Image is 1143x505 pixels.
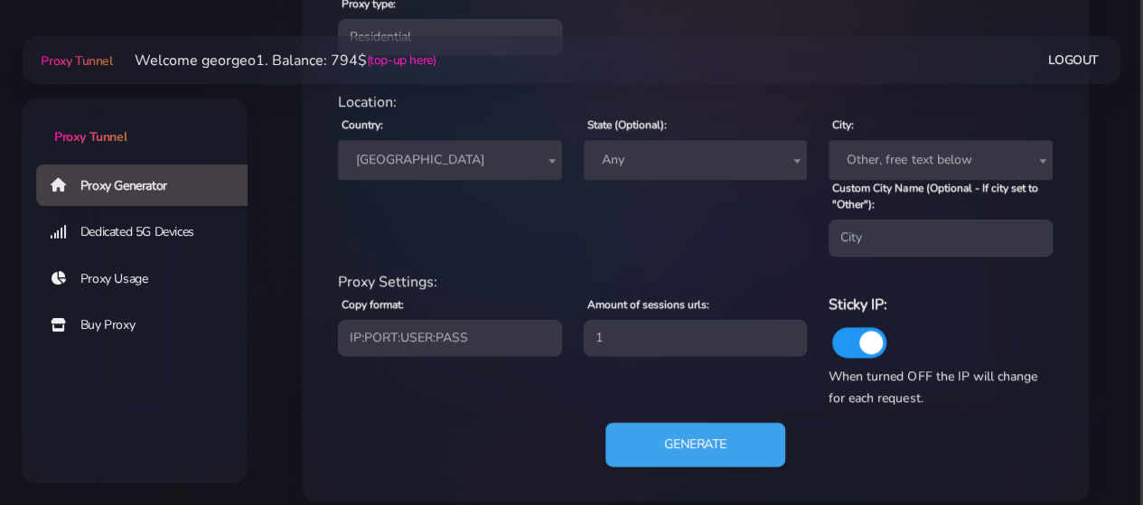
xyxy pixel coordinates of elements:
[54,128,126,145] span: Proxy Tunnel
[113,50,436,71] li: Welcome georgeo1. Balance: 794$
[584,140,808,180] span: Any
[338,140,562,180] span: Ukraine
[37,46,112,75] a: Proxy Tunnel
[587,117,667,133] label: State (Optional):
[1048,43,1099,77] a: Logout
[832,180,1053,212] label: Custom City Name (Optional - If city set to "Other"):
[829,140,1053,180] span: Other, free text below
[829,293,1053,316] h6: Sticky IP:
[829,368,1036,407] span: When turned OFF the IP will change for each request.
[829,220,1053,256] input: City
[36,258,262,300] a: Proxy Usage
[605,422,785,466] button: Generate
[327,271,1063,293] div: Proxy Settings:
[876,210,1120,482] iframe: Webchat Widget
[327,91,1063,113] div: Location:
[342,296,404,313] label: Copy format:
[595,147,797,173] span: Any
[342,117,383,133] label: Country:
[832,117,854,133] label: City:
[36,211,262,253] a: Dedicated 5G Devices
[367,51,436,70] a: (top-up here)
[839,147,1042,173] span: Other, free text below
[22,98,248,146] a: Proxy Tunnel
[36,164,262,206] a: Proxy Generator
[349,147,551,173] span: Ukraine
[41,52,112,70] span: Proxy Tunnel
[587,296,709,313] label: Amount of sessions urls:
[36,304,262,346] a: Buy Proxy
